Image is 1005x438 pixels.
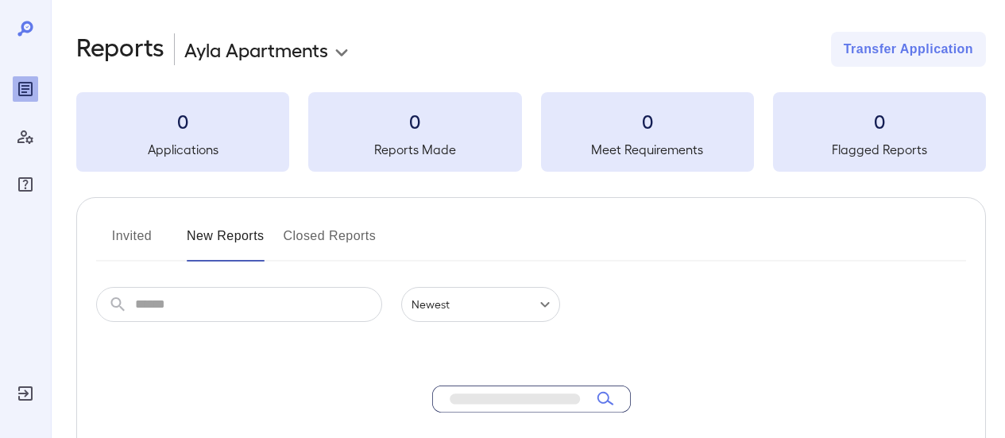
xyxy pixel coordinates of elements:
[184,37,328,62] p: Ayla Apartments
[96,223,168,262] button: Invited
[76,140,289,159] h5: Applications
[308,108,521,134] h3: 0
[773,140,986,159] h5: Flagged Reports
[76,92,986,172] summary: 0Applications0Reports Made0Meet Requirements0Flagged Reports
[831,32,986,67] button: Transfer Application
[13,381,38,406] div: Log Out
[76,32,164,67] h2: Reports
[308,140,521,159] h5: Reports Made
[13,124,38,149] div: Manage Users
[401,287,560,322] div: Newest
[541,108,754,134] h3: 0
[284,223,377,262] button: Closed Reports
[773,108,986,134] h3: 0
[187,223,265,262] button: New Reports
[13,172,38,197] div: FAQ
[541,140,754,159] h5: Meet Requirements
[13,76,38,102] div: Reports
[76,108,289,134] h3: 0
